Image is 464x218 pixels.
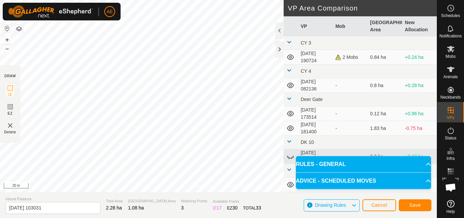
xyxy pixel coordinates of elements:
th: New Allocation [402,16,437,36]
td: +0.24 ha [402,50,437,65]
a: Privacy Policy [192,183,217,189]
td: [DATE] 201304 [298,149,333,164]
span: 1.08 ha [128,205,144,211]
span: 17 [216,205,222,211]
span: RULES - GENERAL [296,160,346,168]
span: Available Points [213,199,261,204]
td: -0.75 ha [402,121,437,136]
p-accordion-header: ADVICE - SCHEDULED MOVES [296,173,431,189]
td: 0.84 ha [368,50,402,65]
span: Neckbands [440,95,461,99]
div: TOTAL [243,204,261,212]
div: EZ [227,204,238,212]
td: 0.9 ha [368,149,402,164]
div: Open chat [441,177,461,198]
span: VPs [447,116,454,120]
td: [DATE] 082136 [298,78,333,93]
span: 30 [232,205,238,211]
td: [DATE] 190724 [298,50,333,65]
td: [DATE] 173514 [298,106,333,121]
button: + [3,36,11,44]
span: ADVICE - SCHEDULED MOVES [296,177,376,185]
span: IZ [8,92,12,97]
span: Watering Points [181,198,207,204]
img: Gallagher Logo [8,5,93,18]
button: – [3,45,11,53]
button: Reset Map [3,24,11,33]
span: Notifications [440,34,462,38]
div: DRAW [4,73,16,79]
span: CY 4 [301,68,311,74]
span: EZ [8,111,13,116]
span: Animals [443,75,458,79]
td: +0.28 ha [402,78,437,93]
span: CY 3 [301,40,311,46]
span: 2.28 ha [106,205,122,211]
span: AE [107,8,113,15]
th: Mob [333,16,367,36]
button: Cancel [362,199,396,211]
img: VP [6,121,14,130]
div: - [335,110,364,117]
td: [DATE] 181400 [298,121,333,136]
span: Mobs [446,54,456,58]
span: Save [409,202,421,208]
div: IZ [213,204,221,212]
span: Status [445,136,456,140]
a: Contact Us [225,183,245,189]
span: Deer Gate [301,97,323,102]
div: - [335,82,364,89]
p-accordion-header: RULES - GENERAL [296,156,431,172]
div: - [335,153,364,160]
td: 0.12 ha [368,106,402,121]
div: 2 Mobs [335,54,364,61]
span: Heatmap [442,177,459,181]
span: Cancel [371,202,387,208]
span: Drawing Rules [315,202,346,208]
div: - [335,125,364,132]
span: Delete [4,130,16,135]
th: VP [298,16,333,36]
span: 3 [181,205,184,211]
td: 0.8 ha [368,78,402,93]
th: [GEOGRAPHIC_DATA] Area [368,16,402,36]
button: Map Layers [15,25,23,33]
td: +0.18 ha [402,149,437,164]
span: Schedules [441,14,460,18]
h2: VP Area Comparison [288,4,437,12]
span: Total Area [106,198,123,204]
span: 33 [256,205,261,211]
span: DK 10 [301,139,314,145]
a: Help [437,197,464,216]
td: 1.83 ha [368,121,402,136]
td: +0.96 ha [402,106,437,121]
span: Help [446,209,455,214]
span: Virtual Paddock [5,196,101,202]
button: Save [399,199,431,211]
span: [GEOGRAPHIC_DATA] Area [128,198,176,204]
span: Infra [446,156,454,161]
